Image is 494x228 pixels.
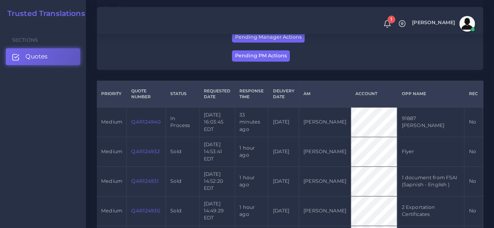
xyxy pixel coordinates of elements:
[131,148,159,154] a: QAR124932
[235,196,268,226] td: 1 hour ago
[299,107,351,137] td: [PERSON_NAME]
[268,107,299,137] td: [DATE]
[299,166,351,196] td: [PERSON_NAME]
[97,81,127,107] th: Priority
[268,196,299,226] td: [DATE]
[235,81,268,107] th: Response Time
[268,166,299,196] td: [DATE]
[166,196,200,226] td: Sold
[199,166,235,196] td: [DATE] 14:52:20 EDT
[235,107,268,137] td: 33 minutes ago
[412,20,455,25] span: [PERSON_NAME]
[299,196,351,226] td: [PERSON_NAME]
[131,208,160,214] a: QAR124930
[101,178,122,184] span: medium
[235,166,268,196] td: 1 hour ago
[464,166,482,196] td: No
[380,20,394,28] a: 1
[464,196,482,226] td: No
[397,166,464,196] td: 1 document from FSAI (Sapnish - English )
[25,52,48,61] span: Quotes
[299,81,351,107] th: AM
[166,107,200,137] td: In Process
[397,107,464,137] td: 91887 [PERSON_NAME]
[459,16,475,32] img: avatar
[166,166,200,196] td: Sold
[351,81,397,107] th: Account
[101,119,122,125] span: medium
[299,137,351,166] td: [PERSON_NAME]
[235,137,268,166] td: 1 hour ago
[199,107,235,137] td: [DATE] 16:03:45 EDT
[6,48,80,65] a: Quotes
[464,81,482,107] th: REC
[199,81,235,107] th: Requested Date
[232,50,290,62] button: Pending PM Actions
[166,81,200,107] th: Status
[131,178,159,184] a: QAR124931
[199,137,235,166] td: [DATE] 14:53:41 EDT
[464,107,482,137] td: No
[397,81,464,107] th: Opp Name
[127,81,166,107] th: Quote Number
[131,119,160,125] a: QAR124940
[464,137,482,166] td: No
[397,196,464,226] td: 2 Exportation Certificates
[408,16,478,32] a: [PERSON_NAME]avatar
[397,137,464,166] td: Flyer
[2,9,85,18] a: Trusted Translations
[387,16,395,23] span: 1
[166,137,200,166] td: Sold
[101,208,122,214] span: medium
[101,148,122,154] span: medium
[199,196,235,226] td: [DATE] 14:49:29 EDT
[268,137,299,166] td: [DATE]
[12,37,38,43] span: Sections
[268,81,299,107] th: Delivery Date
